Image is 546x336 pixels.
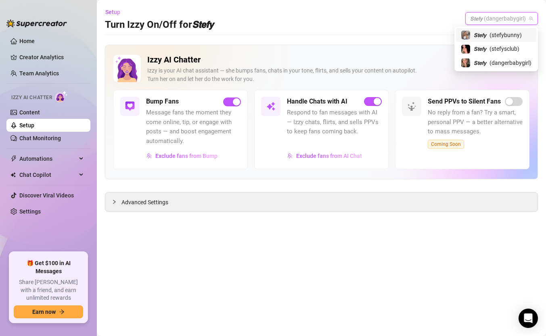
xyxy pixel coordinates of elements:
button: Earn nowarrow-right [14,305,83,318]
a: Team Analytics [19,70,59,77]
a: Chat Monitoring [19,135,61,141]
a: Content [19,109,40,116]
span: Coming Soon [428,140,464,149]
img: AI Chatter [55,91,68,102]
span: team [529,16,533,21]
span: 🎁 Get $100 in AI Messages [14,259,83,275]
span: collapsed [112,199,117,204]
span: Message fans the moment they come online, tip, or engage with posts — and boost engagement automa... [146,108,241,146]
h5: Handle Chats with AI [287,97,347,106]
a: Creator Analytics [19,51,84,64]
span: ( dangerbabygirl ) [490,58,531,67]
img: svg%3e [407,102,416,111]
button: Setup [105,6,127,19]
div: collapsed [112,197,121,206]
span: Respond to fan messages with AI — Izzy chats, flirts, and sells PPVs to keep fans coming back. [287,108,382,137]
h2: Izzy AI Chatter [147,55,504,65]
span: Izzy AI Chatter [11,94,52,102]
img: 𝙎𝙩𝙚𝙛𝙮 (@stefybunny) [461,31,470,39]
button: Exclude fans from AI Chat [287,149,362,162]
span: Share [PERSON_NAME] with a friend, and earn unlimited rewards [14,278,83,302]
span: Exclude fans from Bump [155,153,218,159]
img: svg%3e [146,153,152,159]
img: logo-BBDzfeDw.svg [6,19,67,27]
span: 𝙎𝙩𝙚𝙛𝙮 [474,31,486,39]
img: svg%3e [125,102,135,111]
span: arrow-right [59,309,65,315]
span: Advanced Settings [121,198,168,207]
img: svg%3e [266,102,276,111]
a: Home [19,38,35,44]
img: Izzy AI Chatter [113,55,141,82]
span: Automations [19,152,77,165]
a: Settings [19,208,41,215]
div: Open Intercom Messenger [519,309,538,328]
span: ( stefybunny ) [490,31,522,39]
span: Earn now [32,309,56,315]
a: Discover Viral Videos [19,192,74,199]
span: 𝙎𝙩𝙚𝙛𝙮 [474,58,486,67]
span: No reply from a fan? Try a smart, personal PPV — a better alternative to mass messages. [428,108,523,137]
img: 𝙎𝙩𝙚𝙛𝙮 (@dangerbabygirl) [461,58,470,67]
span: Setup [105,9,120,15]
div: Izzy is your AI chat assistant — she bumps fans, chats in your tone, flirts, and sells your conte... [147,66,504,83]
h3: Turn Izzy On/Off for 𝙎𝙩𝙚𝙛𝙮 [105,19,213,31]
img: svg%3e [287,153,293,159]
h5: Bump Fans [146,97,179,106]
span: Chat Copilot [19,168,77,181]
span: 𝙎𝙩𝙚𝙛𝙮 [474,44,486,53]
span: ( stefysclub ) [490,44,519,53]
img: Chat Copilot [10,172,16,178]
h5: Send PPVs to Silent Fans [428,97,501,106]
a: Setup [19,122,34,129]
button: Exclude fans from Bump [146,149,218,162]
span: Exclude fans from AI Chat [296,153,362,159]
span: thunderbolt [10,156,17,162]
img: 𝙎𝙩𝙚𝙛𝙮 (@stefysclub) [461,45,470,54]
span: 𝙎𝙩𝙚𝙛𝙮 (dangerbabygirl) [470,12,533,25]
